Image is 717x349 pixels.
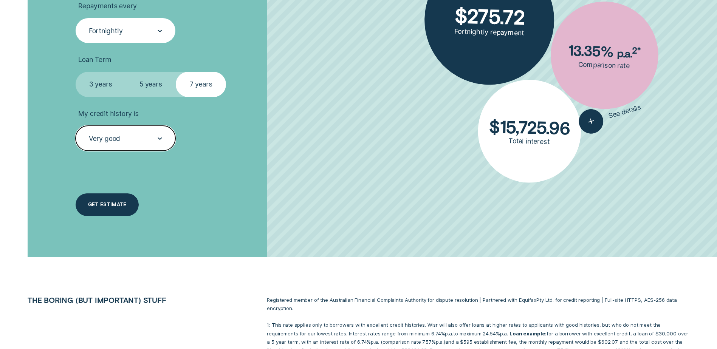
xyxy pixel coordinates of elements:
span: P T Y [536,297,544,303]
strong: Loan example: [509,330,547,337]
span: p.a. [500,330,508,337]
label: 5 years [125,72,176,97]
span: My credit history is [78,110,138,118]
div: Very good [89,134,120,143]
div: Fortnightly [89,27,123,35]
span: p.a. [436,339,444,345]
span: Per Annum [371,339,379,345]
span: Pty [536,297,544,303]
label: 3 years [76,72,126,97]
span: ( [381,339,383,345]
button: See details [576,95,644,137]
span: See details [608,103,642,120]
span: Ltd [545,297,553,303]
h2: The boring (but important) stuff [23,296,215,304]
span: Loan Term [78,56,111,64]
span: Per Annum [436,339,444,345]
span: ) [444,339,445,345]
span: p.a. [371,339,379,345]
a: Get estimate [76,193,139,216]
span: Per Annum [500,330,508,337]
p: Registered member of the Australian Financial Complaints Authority for dispute resolution | Partn... [267,296,689,312]
label: 7 years [176,72,226,97]
span: p.a. [445,330,453,337]
span: L T D [545,297,553,303]
span: Repayments every [78,2,136,10]
span: Per Annum [445,330,453,337]
div: Get estimate [88,202,126,207]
